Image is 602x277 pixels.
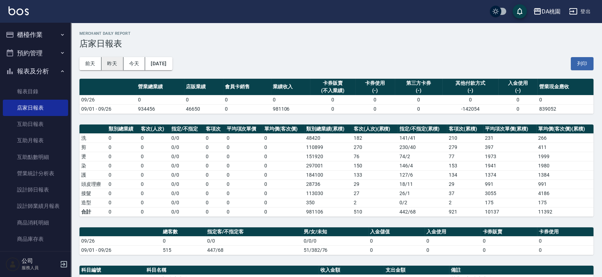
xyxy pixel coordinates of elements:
td: 0 [139,198,170,207]
th: 店販業績 [184,79,223,95]
td: 397 [483,143,536,152]
td: 1980 [536,161,593,170]
th: 客次(人次)(累積) [352,124,398,134]
td: 134 [447,170,483,179]
td: 0 [225,152,263,161]
td: 0 [263,179,304,189]
td: 0 [271,95,310,104]
td: 0 [368,245,425,255]
td: 0 [204,143,225,152]
td: 0 [355,95,395,104]
th: 客次(人次) [139,124,170,134]
td: 0 [107,179,139,189]
td: 頭皮理療 [79,179,107,189]
td: 447/68 [205,245,302,255]
td: 2 [447,198,483,207]
td: 0 [184,95,223,104]
a: 互助點數明細 [3,149,68,165]
a: 互助日報表 [3,116,68,132]
td: 4186 [536,189,593,198]
p: 服務人員 [22,265,58,271]
td: 0 [204,161,225,170]
td: 350 [304,198,352,207]
td: 0/0/0 [302,236,368,245]
td: 0 [107,161,139,170]
table: a dense table [79,227,593,255]
td: 0 [204,170,225,179]
a: 商品消耗明細 [3,215,68,231]
td: 燙 [79,152,107,161]
td: 231 [483,133,536,143]
a: 報表目錄 [3,83,68,100]
td: 150 [352,161,398,170]
td: 0 [204,207,225,216]
a: 營業統計分析表 [3,165,68,182]
td: 270 [352,143,398,152]
td: 11392 [536,207,593,216]
a: 設計師業績月報表 [3,198,68,214]
td: 0 / 0 [170,198,204,207]
button: DA桃園 [530,4,563,19]
div: 卡券販賣 [312,79,353,87]
td: 0 [139,189,170,198]
td: 0 [223,104,271,113]
td: 934456 [136,104,184,113]
td: 0 [225,207,263,216]
td: 74 / 2 [398,152,447,161]
td: 0 [498,104,538,113]
td: -142054 [442,104,498,113]
td: 0 / 0 [170,152,204,161]
td: 09/26 [79,95,136,104]
td: 0 / 0 [170,133,204,143]
td: 0 [537,236,593,245]
td: 48420 [304,133,352,143]
td: 981106 [271,104,310,113]
td: 991 [483,179,536,189]
td: 0 [225,170,263,179]
td: 0 [263,152,304,161]
td: 0 [204,152,225,161]
th: 總客數 [161,227,205,237]
td: 0 [223,95,271,104]
th: 指定客/不指定客 [205,227,302,237]
button: [DATE] [145,57,172,70]
td: 210 [447,133,483,143]
th: 支出金額 [384,266,449,275]
th: 客項次 [204,124,225,134]
a: 店家日報表 [3,100,68,116]
td: 839052 [537,104,593,113]
td: 29 [447,179,483,189]
td: 0 / 0 [170,189,204,198]
td: 0 [107,207,139,216]
img: Logo [9,6,29,15]
th: 收入金額 [319,266,384,275]
th: 單均價(客次價) [263,124,304,134]
th: 入金使用 [425,227,481,237]
td: 0 [310,95,355,104]
td: 1941 [483,161,536,170]
td: 1973 [483,152,536,161]
th: 卡券販賣 [481,227,537,237]
td: 0 [425,245,481,255]
td: 0 / 2 [398,198,447,207]
td: 0 [225,161,263,170]
th: 科目名稱 [145,266,319,275]
div: DA桃園 [542,7,560,16]
td: 染 [79,161,107,170]
td: 0 [498,95,538,104]
td: 0 [204,179,225,189]
td: 153 [447,161,483,170]
td: 51/382/76 [302,245,368,255]
td: 0 [107,152,139,161]
td: 182 [352,133,398,143]
td: 0 [139,152,170,161]
td: 0 [263,170,304,179]
td: 造型 [79,198,107,207]
div: 卡券使用 [357,79,393,87]
td: 1384 [536,170,593,179]
td: 0 [139,207,170,216]
td: 175 [536,198,593,207]
th: 類別總業績(累積) [304,124,352,134]
button: 報表及分析 [3,62,68,81]
td: 146 / 4 [398,161,447,170]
